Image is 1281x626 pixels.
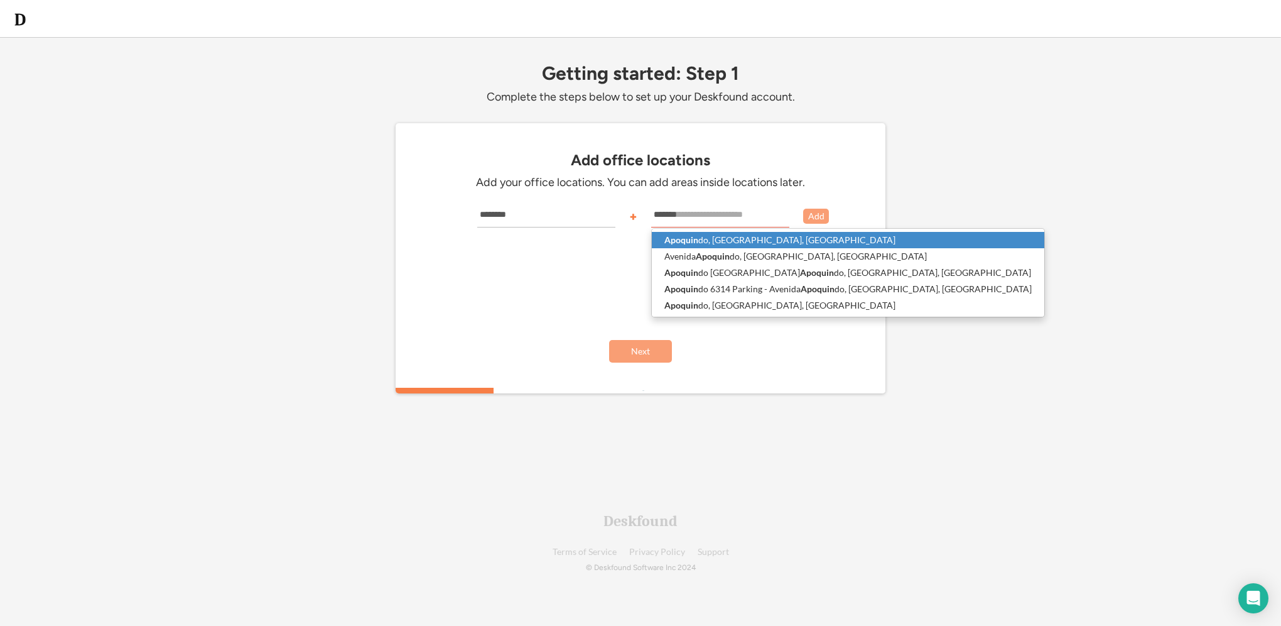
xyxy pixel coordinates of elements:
[652,265,1044,281] p: do [GEOGRAPHIC_DATA] do, [GEOGRAPHIC_DATA], [GEOGRAPHIC_DATA]
[664,267,698,278] strong: Apoquin
[609,340,672,363] button: Next
[803,209,829,224] button: Add
[652,232,1044,248] p: do, [GEOGRAPHIC_DATA], [GEOGRAPHIC_DATA]
[664,283,698,294] strong: Apoquin
[801,283,835,294] strong: Apoquin
[452,175,829,190] div: Add your office locations. You can add areas inside locations later.
[698,547,729,557] a: Support
[396,63,885,84] div: Getting started: Step 1
[1238,583,1268,613] div: Open Intercom Messenger
[664,234,698,245] strong: Apoquin
[652,281,1044,297] p: do 6314 Parking - Avenida do, [GEOGRAPHIC_DATA], [GEOGRAPHIC_DATA]
[652,297,1044,314] p: do, [GEOGRAPHIC_DATA], [GEOGRAPHIC_DATA]
[629,547,685,557] a: Privacy Policy
[800,267,834,278] strong: Apoquin
[553,547,617,557] a: Terms of Service
[629,210,637,222] div: +
[398,388,888,393] div: 20%
[652,248,1044,265] p: Avenida do, [GEOGRAPHIC_DATA], [GEOGRAPHIC_DATA]
[13,12,28,27] img: d-whitebg.png
[396,90,885,104] div: Complete the steps below to set up your Deskfound account.
[603,513,678,529] div: Deskfound
[696,251,730,261] strong: Apoquin
[402,151,879,169] div: Add office locations
[1246,8,1268,31] img: yH5BAEAAAAALAAAAAABAAEAAAIBRAA7
[664,300,698,310] strong: Apoquin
